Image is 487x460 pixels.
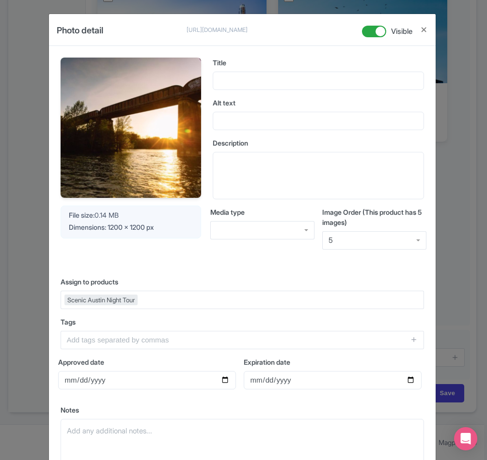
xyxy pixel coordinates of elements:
button: Close [420,24,428,36]
span: Description [213,139,248,147]
div: 0.14 MB [69,210,193,220]
input: Add tags separated by commas [61,331,424,349]
span: Title [213,59,226,67]
p: [URL][DOMAIN_NAME] [187,26,279,34]
div: 5 [329,236,333,245]
div: Scenic Austin Night Tour [64,295,138,305]
span: Alt text [213,99,236,107]
h4: Photo detail [57,24,103,45]
span: Notes [61,406,79,414]
span: Dimensions: 1200 x 1200 px [69,223,154,231]
span: Tags [61,318,76,326]
span: Media type [210,208,245,216]
span: Assign to products [61,278,118,286]
span: Image Order (This product has 5 images) [322,208,422,226]
img: dj7cd4cskwk1o9eilnqn.jpg [61,58,201,198]
span: Expiration date [244,358,290,366]
span: File size: [69,211,94,219]
span: Visible [391,26,412,37]
span: Approved date [58,358,104,366]
div: Open Intercom Messenger [454,427,477,450]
